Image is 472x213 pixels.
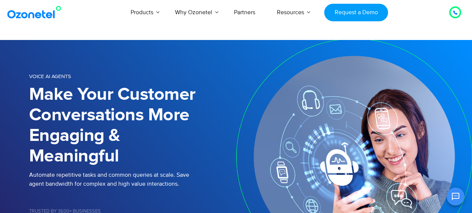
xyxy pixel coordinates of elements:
[29,84,236,167] h1: Make Your Customer Conversations More Engaging & Meaningful
[324,4,388,21] a: Request a Demo
[447,188,465,206] button: Open chat
[29,170,236,188] p: Automate repetitive tasks and common queries at scale. Save agent bandwidth for complex and high ...
[29,73,71,80] span: Voice AI Agents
